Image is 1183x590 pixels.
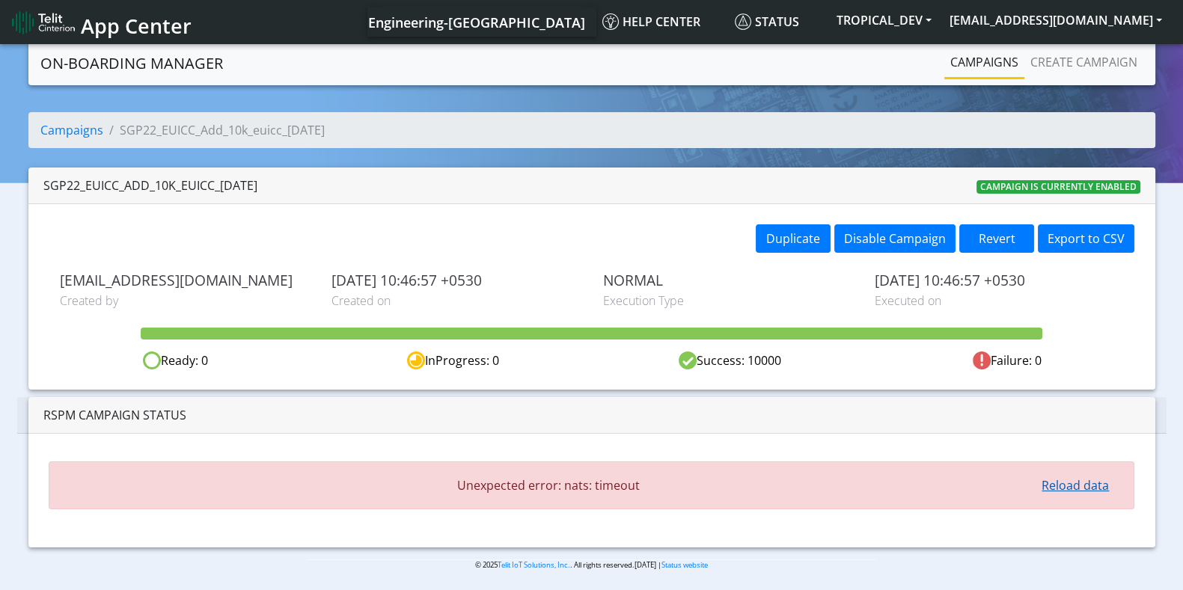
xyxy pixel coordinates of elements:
[959,224,1034,253] button: Revert
[592,351,869,370] div: Success: 10000
[973,351,991,369] img: fail.svg
[976,180,1140,194] span: Campaign is currently enabled
[81,12,192,40] span: App Center
[603,271,852,289] span: NORMAL
[331,271,581,289] span: [DATE] 10:46:57 +0530
[28,112,1155,160] nav: breadcrumb
[869,351,1146,370] div: Failure: 0
[368,13,585,31] span: Engineering-[GEOGRAPHIC_DATA]
[944,47,1024,77] a: Campaigns
[40,49,223,79] a: On-Boarding Manager
[602,13,700,30] span: Help center
[103,121,325,139] li: SGP22_EUICC_Add_10k_euicc_[DATE]
[679,351,697,369] img: success.svg
[60,271,309,289] span: [EMAIL_ADDRESS][DOMAIN_NAME]
[331,292,581,310] span: Created on
[735,13,799,30] span: Status
[37,351,314,370] div: Ready: 0
[314,351,591,370] div: InProgress: 0
[1038,224,1134,253] button: Export to CSV
[40,122,103,138] a: Campaigns
[60,292,309,310] span: Created by
[43,407,186,423] span: RSPM Campaign Status
[12,6,189,38] a: App Center
[874,292,1123,310] span: Executed on
[828,7,941,34] button: TROPICAL_DEV
[735,13,751,30] img: status.svg
[1024,47,1143,77] a: Create campaign
[407,351,425,369] img: in-progress.svg
[498,560,570,570] a: Telit IoT Solutions, Inc.
[603,292,852,310] span: Execution Type
[729,7,828,37] a: Status
[12,10,75,34] img: logo-telit-cinterion-gw-new.png
[143,351,161,369] img: ready.svg
[661,560,708,570] a: Status website
[1032,471,1119,500] button: Reload data
[307,559,876,571] p: © 2025 . All rights reserved.[DATE] |
[834,224,956,253] button: Disable Campaign
[367,7,584,37] a: Your current platform instance
[756,224,831,253] button: Duplicate
[596,7,729,37] a: Help center
[43,176,257,194] div: SGP22_EUICC_Add_10k_euicc_[DATE]
[874,271,1123,289] span: [DATE] 10:46:57 +0530
[64,476,1033,494] span: Unexpected error: nats: timeout
[941,7,1171,34] button: [EMAIL_ADDRESS][DOMAIN_NAME]
[602,13,619,30] img: knowledge.svg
